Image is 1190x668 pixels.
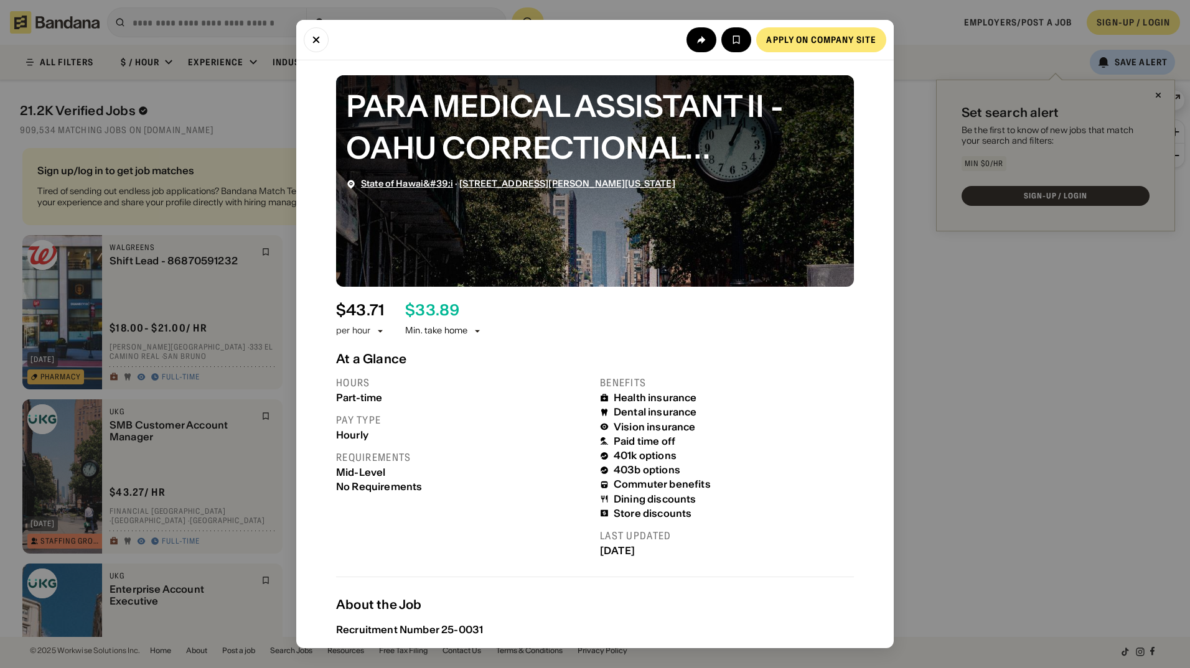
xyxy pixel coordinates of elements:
div: Requirements [336,451,590,464]
div: No Requirements [336,481,590,493]
div: Health insurance [614,392,697,404]
div: Min. take home [405,325,482,337]
div: Hours [336,376,590,389]
div: Paid time off [614,435,675,447]
div: Hourly [336,429,590,441]
div: per hour [336,325,370,337]
div: Pay type [336,414,590,427]
div: Store discounts [614,508,691,519]
div: 403b options [614,464,680,476]
div: Commuter benefits [614,478,711,490]
div: Dental insurance [614,406,697,418]
button: Close [304,27,329,52]
a: [STREET_ADDRESS][PERSON_NAME][US_STATE] [459,178,675,189]
div: Recruitment Number 25-0031 [336,623,483,636]
div: Benefits [600,376,854,389]
div: Dining discounts [614,493,696,505]
div: Part-time [336,392,590,404]
div: PARA MEDICAL ASSISTANT II - OAHU CORRECTIONAL FACILITIES - 5056329-0 [346,85,844,169]
a: State of Hawai&#39;i [361,178,453,189]
div: $ 43.71 [336,302,384,320]
div: 401k options [614,450,677,462]
div: $ 33.89 [405,302,459,320]
div: About the Job [336,597,854,612]
div: Apply on company site [766,35,876,44]
div: [DATE] [600,545,854,557]
div: Vision insurance [614,421,696,433]
div: Mid-Level [336,466,590,478]
div: · [361,179,675,189]
div: Last updated [600,529,854,542]
div: At a Glance [336,351,854,366]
